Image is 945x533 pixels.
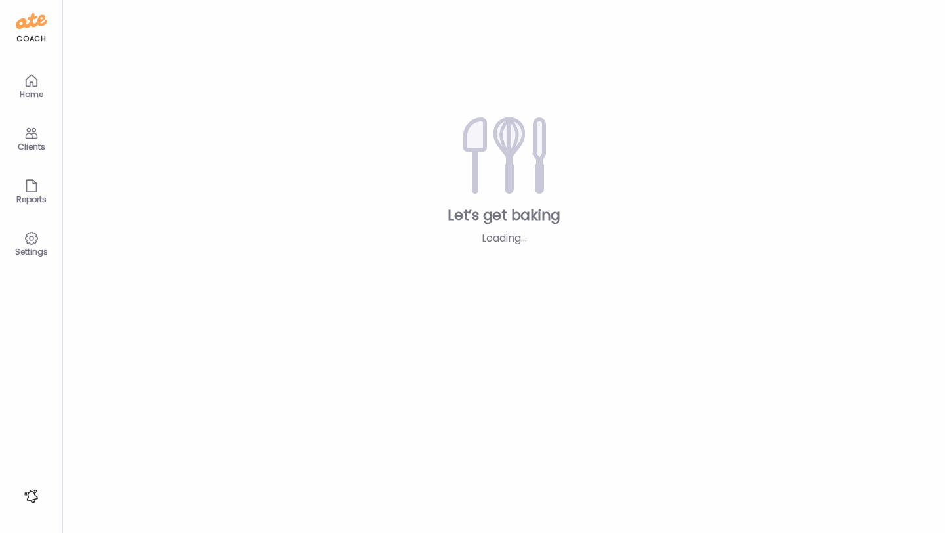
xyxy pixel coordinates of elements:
[16,11,47,32] img: ate
[84,205,924,225] div: Let’s get baking
[413,230,596,246] div: Loading...
[8,142,55,151] div: Clients
[8,247,55,256] div: Settings
[8,90,55,98] div: Home
[16,33,46,45] div: coach
[8,195,55,203] div: Reports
